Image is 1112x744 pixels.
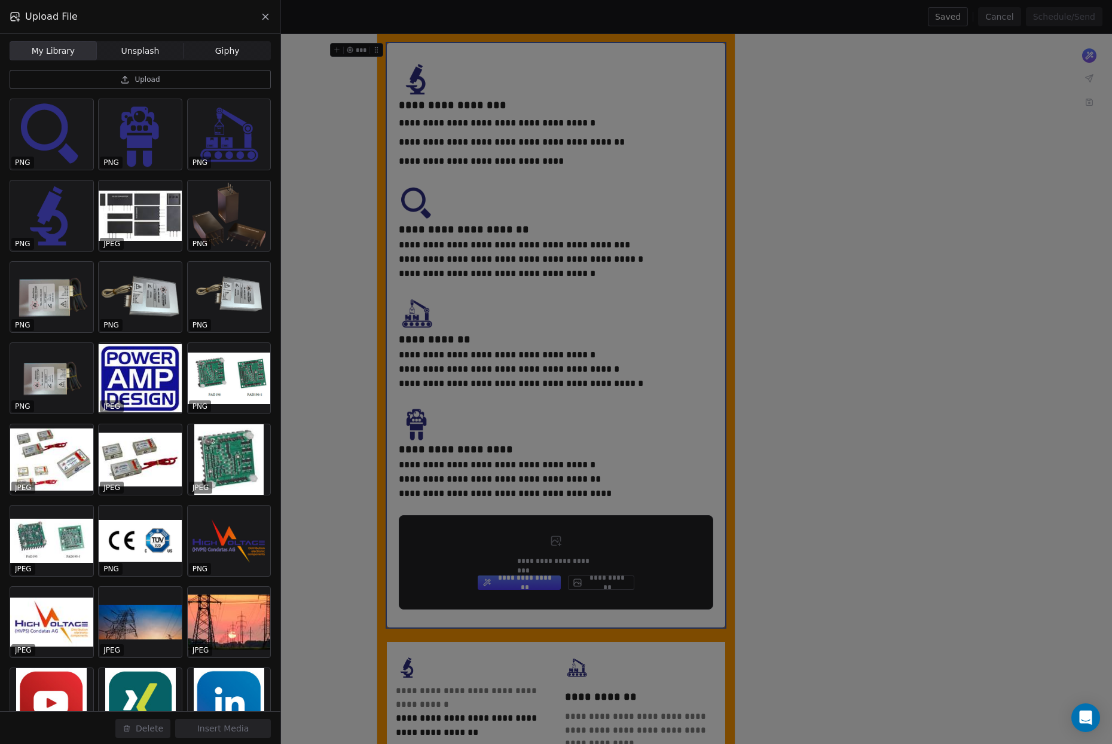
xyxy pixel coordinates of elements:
[103,645,120,655] p: JPEG
[103,320,119,330] p: PNG
[103,402,120,411] p: JPEG
[175,719,271,738] button: Insert Media
[215,45,240,57] span: Giphy
[193,320,208,330] p: PNG
[193,158,208,167] p: PNG
[15,320,30,330] p: PNG
[193,564,208,574] p: PNG
[15,402,30,411] p: PNG
[25,10,78,24] span: Upload File
[15,483,32,492] p: JPEG
[115,719,170,738] button: Delete
[103,483,120,492] p: JPEG
[135,75,160,84] span: Upload
[15,564,32,574] p: JPEG
[121,45,160,57] span: Unsplash
[193,239,208,249] p: PNG
[1071,703,1100,732] div: Open Intercom Messenger
[10,70,271,89] button: Upload
[103,239,120,249] p: JPEG
[193,402,208,411] p: PNG
[103,158,119,167] p: PNG
[15,239,30,249] p: PNG
[193,645,209,655] p: JPEG
[193,483,209,492] p: JPEG
[103,564,119,574] p: PNG
[15,158,30,167] p: PNG
[15,645,32,655] p: JPEG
